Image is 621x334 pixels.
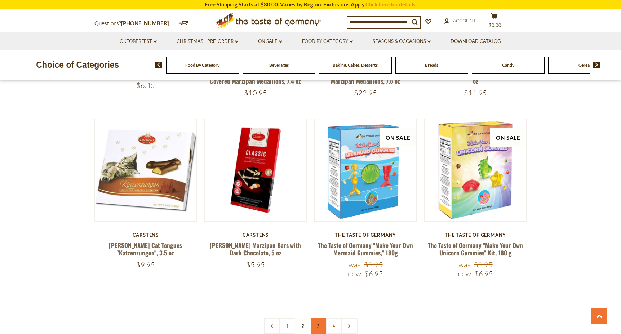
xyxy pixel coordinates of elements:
[244,88,267,97] span: $10.95
[425,119,527,221] img: The Taste of Germany "Make Your Own Unicorn Gummies" Kit, 180 g
[318,241,413,257] a: The Taste of Germany "Make Your Own Mermaid Gummies," 180g
[269,62,289,68] a: Beverages
[94,232,197,238] div: Carstens
[326,318,342,334] a: 4
[302,37,353,45] a: Food By Category
[425,62,438,68] a: Breads
[315,119,417,221] img: The Taste of Germany "Make Your Own Mermaid Gummies," 180g
[136,81,155,90] span: $6.45
[109,241,182,257] a: [PERSON_NAME] Cat Tongues "Katzenzungen", 3.5 oz
[458,260,473,269] label: Was:
[348,269,363,278] label: Now:
[464,88,487,97] span: $11.95
[333,62,378,68] a: Baking, Cakes, Desserts
[458,269,473,278] label: Now:
[205,119,307,221] img: Carstens Luebecker Marzipan Bars with Dark Chocolate, 5 oz
[451,37,501,45] a: Download Catalog
[444,17,476,25] a: Account
[185,62,219,68] a: Food By Category
[428,241,523,257] a: The Taste of Germany "Make Your Own Unicorn Gummies" Kit, 180 g
[489,22,501,28] span: $0.00
[578,62,591,68] a: Cereal
[484,13,505,31] button: $0.00
[155,62,162,68] img: previous arrow
[364,269,383,278] span: $6.95
[120,37,157,45] a: Oktoberfest
[502,62,514,68] a: Candy
[364,260,383,269] span: $8.95
[365,1,417,8] a: Click here for details.
[210,241,301,257] a: [PERSON_NAME] Marzipan Bars with Dark Chocolate, 5 oz
[424,232,527,238] div: The Taste of Germany
[258,37,282,45] a: On Sale
[373,37,431,45] a: Seasons & Occasions
[136,260,155,269] span: $9.95
[204,232,307,238] div: Carstens
[314,232,417,238] div: The Taste of Germany
[354,88,377,97] span: $22.95
[474,260,493,269] span: $8.95
[453,18,476,23] span: Account
[474,269,493,278] span: $6.95
[349,260,363,269] label: Was:
[279,318,296,334] a: 1
[121,20,169,26] a: [PHONE_NUMBER]
[177,37,238,45] a: Christmas - PRE-ORDER
[246,260,265,269] span: $5.95
[94,19,174,28] p: Questions?
[95,119,197,221] img: Carstens Marzipan Cat Tongues "Katzenzungen", 3.5 oz
[593,62,600,68] img: next arrow
[310,318,327,334] a: 3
